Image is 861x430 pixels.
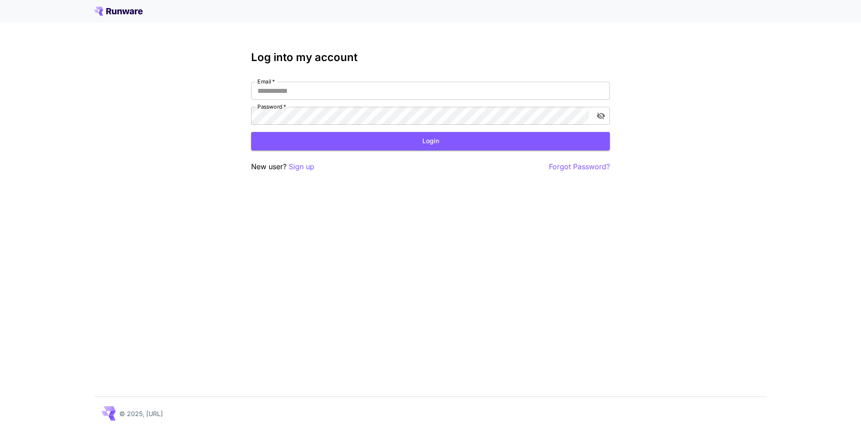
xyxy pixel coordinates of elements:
[251,161,314,172] p: New user?
[257,78,275,85] label: Email
[289,161,314,172] button: Sign up
[257,103,286,110] label: Password
[119,409,163,418] p: © 2025, [URL]
[593,108,609,124] button: toggle password visibility
[251,51,610,64] h3: Log into my account
[251,132,610,150] button: Login
[549,161,610,172] button: Forgot Password?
